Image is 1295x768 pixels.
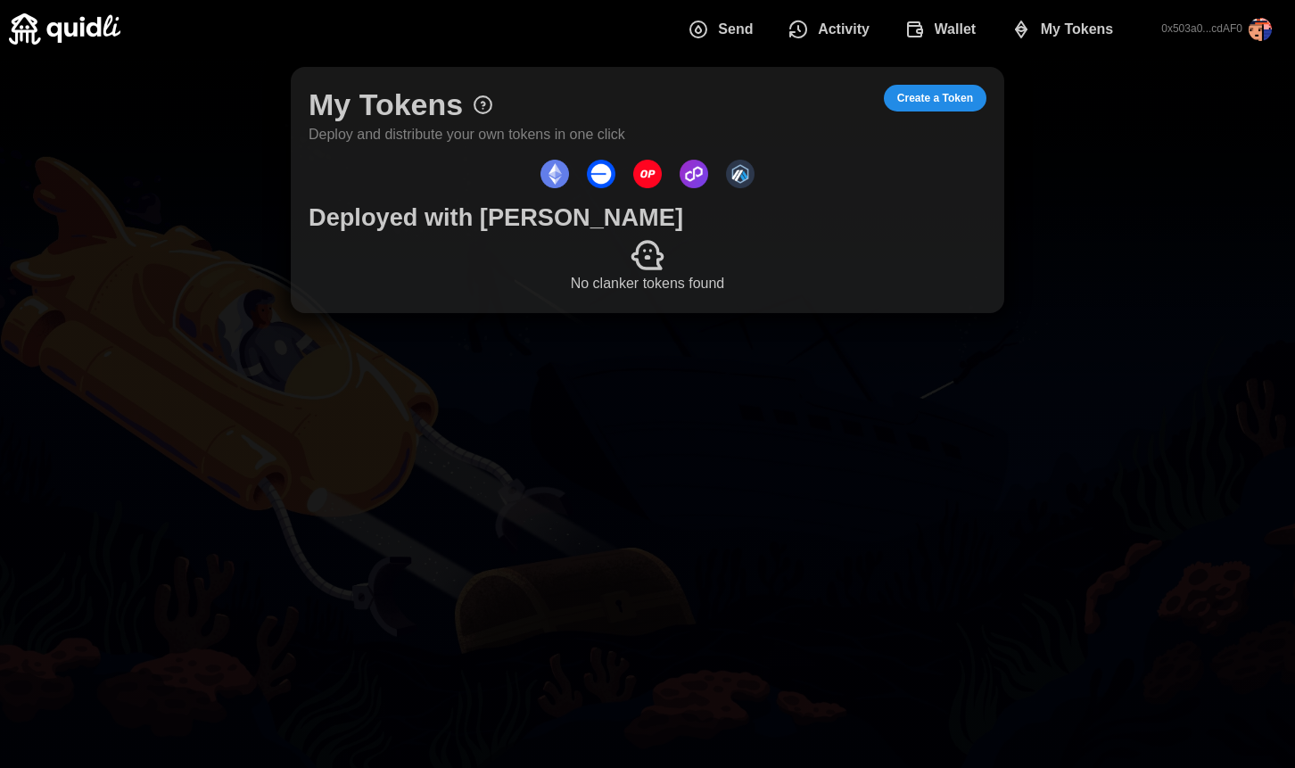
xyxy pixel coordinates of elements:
p: No clanker tokens found [309,273,986,295]
img: Polygon [680,160,708,188]
span: Create a Token [897,86,973,111]
span: Wallet [935,12,977,47]
button: Polygon [675,155,713,193]
h1: Deployed with [PERSON_NAME] [309,202,986,233]
img: Arbitrum [726,160,755,188]
span: Activity [818,12,870,47]
img: Ethereum [540,160,569,188]
span: My Tokens [1041,12,1114,47]
img: rectcrop3 [1249,18,1272,41]
button: Ethereum [536,155,573,193]
button: 0x503a0...cdAF0 [1147,4,1286,55]
button: Activity [773,11,889,48]
button: Base [582,155,620,193]
p: 0x503a0...cdAF0 [1161,21,1242,37]
h1: My Tokens [309,85,463,124]
img: Base [587,160,615,188]
p: Deploy and distribute your own tokens in one click [309,124,625,146]
span: Send [718,12,753,47]
button: Create a Token [884,85,986,111]
button: Optimism [629,155,666,193]
img: Quidli [9,13,120,45]
button: Wallet [890,11,996,48]
img: Optimism [633,160,662,188]
button: Arbitrum [722,155,759,193]
button: My Tokens [996,11,1134,48]
button: Send [674,11,774,48]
